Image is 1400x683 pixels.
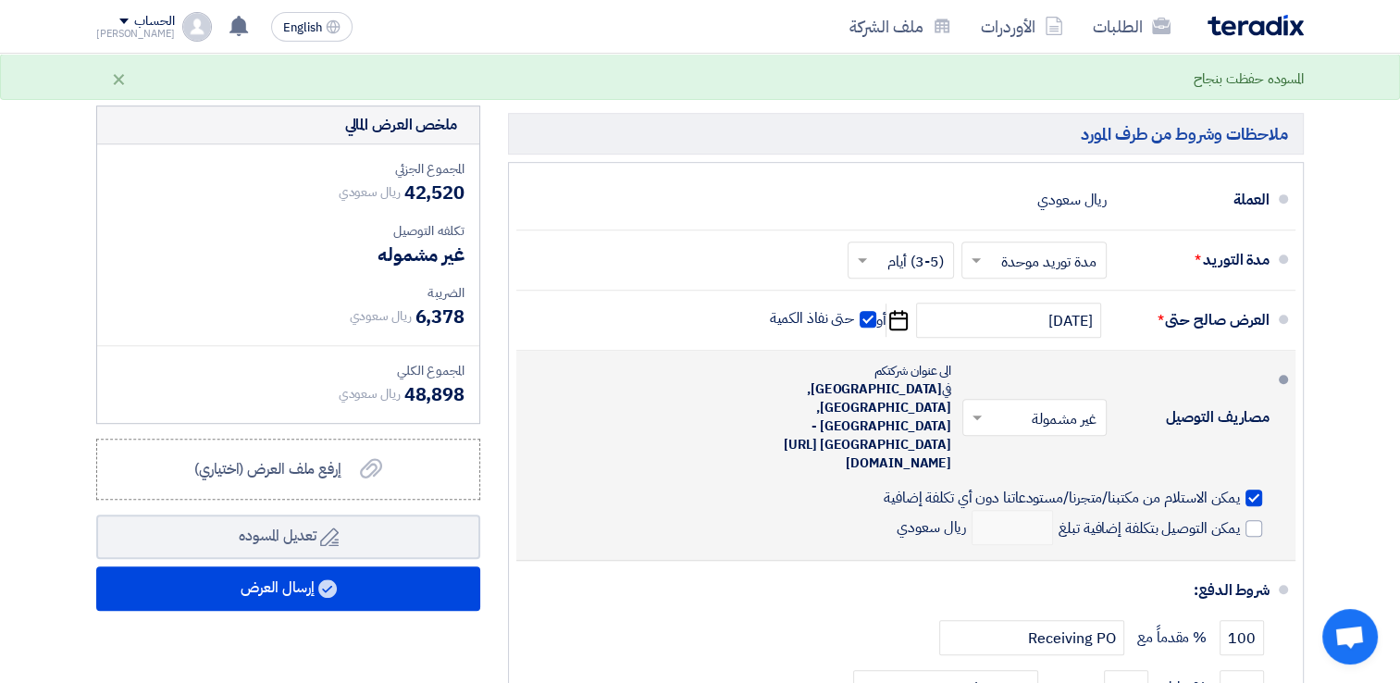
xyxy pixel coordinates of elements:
span: إرفع ملف العرض (اختياري) [194,458,341,480]
span: [GEOGRAPHIC_DATA], [GEOGRAPHIC_DATA], [GEOGRAPHIC_DATA] - [GEOGRAPHIC_DATA] [URL][DOMAIN_NAME] [784,379,951,473]
button: English [271,12,353,42]
div: المجموع الكلي [112,361,465,380]
span: ريال سعودي [349,306,411,326]
span: English [283,21,322,34]
input: payment-term-1 [1220,620,1264,655]
div: المسوده حفظت بنجاح [1194,68,1304,90]
button: إرسال العرض [96,566,480,611]
span: % مقدماً مع [1137,628,1207,647]
span: ريال سعودي [339,384,401,404]
div: العرض صالح حتى [1121,298,1270,342]
span: ريال سعودي [897,510,1059,545]
div: شروط الدفع: [546,568,1270,613]
span: 48,898 [404,380,465,408]
a: الأوردرات [966,5,1078,48]
input: سنة-شهر-يوم [916,303,1101,338]
span: 6,378 [415,303,465,330]
div: [PERSON_NAME] [96,29,175,39]
a: Open chat [1322,609,1378,664]
h5: ملاحظات وشروط من طرف المورد [508,113,1304,155]
div: المجموع الجزئي [112,159,465,179]
span: 42,520 [404,179,465,206]
div: ملخص العرض المالي [344,114,457,136]
a: الطلبات [1078,5,1185,48]
label: حتى نفاذ الكمية [770,309,877,328]
div: الى عنوان شركتكم في [748,362,951,473]
button: تعديل المسوده [96,515,480,559]
img: Teradix logo [1208,15,1304,36]
div: مصاريف التوصيل [1121,395,1270,440]
div: تكلفه التوصيل [112,221,465,241]
a: ملف الشركة [835,5,966,48]
span: ريال سعودي [339,182,401,202]
input: payment-term-2 [939,620,1124,655]
div: العملة [1121,178,1270,222]
div: ريال سعودي [1037,182,1107,217]
div: الحساب [134,14,174,30]
div: الضريبة [112,283,465,303]
div: × [111,68,127,90]
span: يمكن الاستلام من مكتبنا/متجرنا/مستودعاتنا دون أي تكلفة إضافية [884,489,1240,507]
span: يمكن التوصيل بتكلفة إضافية تبلغ [1059,519,1240,538]
div: مدة التوريد [1121,238,1270,282]
span: غير مشموله [378,241,465,268]
img: profile_test.png [182,12,212,42]
span: أو [876,311,886,329]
